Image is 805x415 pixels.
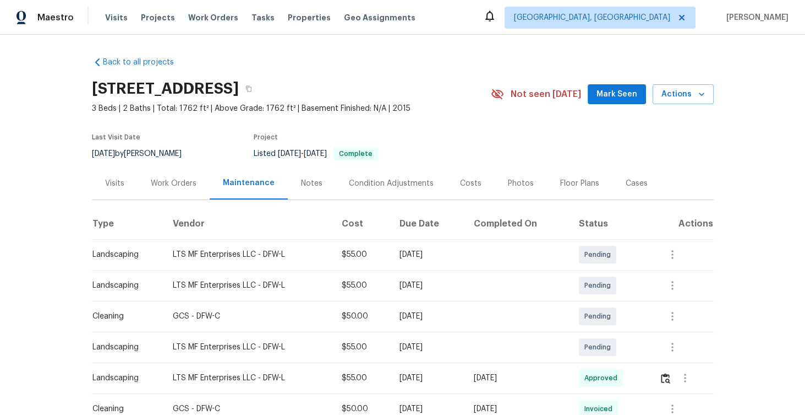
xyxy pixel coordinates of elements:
span: Pending [584,280,615,291]
div: Photos [508,178,534,189]
span: Approved [584,373,622,384]
div: Landscaping [92,373,155,384]
span: [GEOGRAPHIC_DATA], [GEOGRAPHIC_DATA] [514,12,670,23]
div: [DATE] [399,403,456,414]
div: Landscaping [92,280,155,291]
span: Pending [584,342,615,353]
span: Project [254,134,278,141]
div: $50.00 [342,403,382,414]
button: Actions [653,84,714,105]
div: by [PERSON_NAME] [92,147,195,160]
th: Actions [650,208,713,239]
div: $55.00 [342,373,382,384]
div: $55.00 [342,342,382,353]
div: [DATE] [399,342,456,353]
th: Due Date [391,208,465,239]
div: [DATE] [399,280,456,291]
button: Mark Seen [588,84,646,105]
div: Cleaning [92,311,155,322]
div: Cleaning [92,403,155,414]
div: Cases [626,178,648,189]
div: $55.00 [342,280,382,291]
div: Work Orders [151,178,196,189]
div: [DATE] [399,373,456,384]
span: Work Orders [188,12,238,23]
th: Status [570,208,650,239]
span: Complete [335,150,377,157]
span: Pending [584,311,615,322]
img: Review Icon [661,373,670,384]
span: Listed [254,150,378,158]
div: Notes [301,178,322,189]
span: Projects [141,12,175,23]
span: Properties [288,12,331,23]
div: Costs [460,178,481,189]
span: Not seen [DATE] [511,89,581,100]
button: Copy Address [239,79,259,99]
div: [DATE] [399,311,456,322]
span: [PERSON_NAME] [722,12,788,23]
button: Review Icon [659,365,672,391]
h2: [STREET_ADDRESS] [92,83,239,94]
span: Invoiced [584,403,617,414]
span: [DATE] [92,150,115,158]
span: Visits [105,12,128,23]
span: - [278,150,327,158]
div: LTS MF Enterprises LLC - DFW-L [173,342,324,353]
div: GCS - DFW-C [173,311,324,322]
div: Condition Adjustments [349,178,434,189]
div: Maintenance [223,177,275,188]
span: [DATE] [304,150,327,158]
div: Landscaping [92,342,155,353]
div: $55.00 [342,249,382,260]
th: Cost [333,208,391,239]
div: $50.00 [342,311,382,322]
div: Floor Plans [560,178,599,189]
div: LTS MF Enterprises LLC - DFW-L [173,373,324,384]
span: Mark Seen [596,88,637,101]
div: LTS MF Enterprises LLC - DFW-L [173,280,324,291]
span: Last Visit Date [92,134,140,141]
div: [DATE] [474,373,561,384]
th: Type [92,208,164,239]
span: [DATE] [278,150,301,158]
th: Completed On [465,208,570,239]
span: 3 Beds | 2 Baths | Total: 1762 ft² | Above Grade: 1762 ft² | Basement Finished: N/A | 2015 [92,103,491,114]
th: Vendor [164,208,333,239]
div: [DATE] [399,249,456,260]
span: Geo Assignments [344,12,415,23]
div: GCS - DFW-C [173,403,324,414]
span: Maestro [37,12,74,23]
div: Landscaping [92,249,155,260]
div: [DATE] [474,403,561,414]
span: Tasks [251,14,275,21]
span: Pending [584,249,615,260]
div: LTS MF Enterprises LLC - DFW-L [173,249,324,260]
a: Back to all projects [92,57,198,68]
span: Actions [661,88,705,101]
div: Visits [105,178,124,189]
